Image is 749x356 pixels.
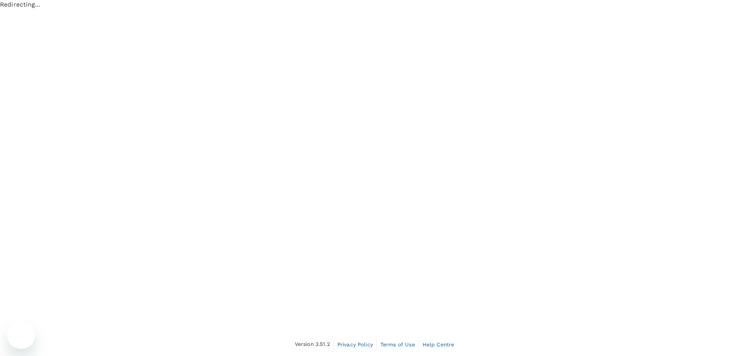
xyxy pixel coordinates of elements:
[380,340,415,349] a: Terms of Use
[337,340,373,349] a: Privacy Policy
[337,342,373,348] span: Privacy Policy
[7,321,35,349] iframe: Botón para iniciar la ventana de mensajería
[423,340,455,349] a: Help Centre
[423,342,455,348] span: Help Centre
[380,342,415,348] span: Terms of Use
[295,340,330,349] span: Version 3.51.2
